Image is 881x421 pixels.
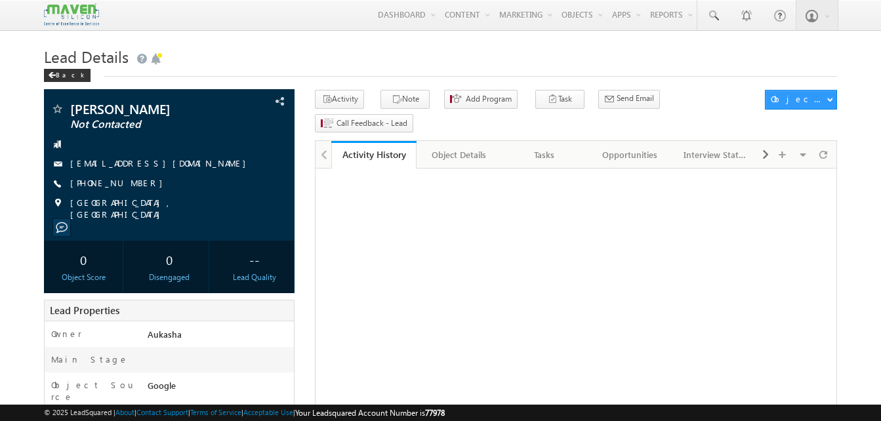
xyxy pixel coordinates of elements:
label: Object Source [51,379,135,403]
label: Main Stage [51,353,129,365]
a: Tasks [502,141,588,169]
button: Add Program [444,90,518,109]
a: Object Details [417,141,502,169]
span: [PERSON_NAME] [70,102,224,115]
div: Opportunities [598,147,661,163]
div: 0 [133,247,205,271]
div: Back [44,69,91,82]
label: Owner [51,328,82,340]
div: Interview Status [684,147,747,163]
div: Disengaged [133,271,205,283]
button: Activity [315,90,364,109]
button: Send Email [598,90,660,109]
button: Task [535,90,584,109]
a: Contact Support [136,408,188,416]
span: Lead Details [44,46,129,67]
a: Activity History [331,141,417,169]
a: Acceptable Use [243,408,293,416]
div: Object Details [427,147,490,163]
span: Add Program [466,93,512,105]
span: Your Leadsquared Account Number is [295,408,445,418]
div: -- [218,247,291,271]
div: Activity History [341,148,407,161]
button: Object Actions [765,90,837,110]
a: Opportunities [588,141,673,169]
span: © 2025 LeadSquared | | | | | [44,407,445,419]
div: Object Score [47,271,119,283]
a: About [115,408,134,416]
span: Send Email [617,92,654,104]
span: 77978 [425,408,445,418]
span: [GEOGRAPHIC_DATA], [GEOGRAPHIC_DATA] [70,197,272,220]
span: Call Feedback - Lead [337,117,407,129]
span: Lead Properties [50,304,119,317]
button: Note [380,90,430,109]
a: Interview Status [673,141,758,169]
span: Aukasha [148,329,182,340]
div: Lead Quality [218,271,291,283]
a: Terms of Service [190,408,241,416]
div: Tasks [513,147,576,163]
button: Call Feedback - Lead [315,114,413,133]
a: [EMAIL_ADDRESS][DOMAIN_NAME] [70,157,253,169]
span: Not Contacted [70,118,224,131]
div: Google [144,379,294,397]
div: Object Actions [771,93,827,105]
img: Custom Logo [44,3,99,26]
div: 0 [47,247,119,271]
span: [PHONE_NUMBER] [70,177,169,190]
a: Back [44,68,97,79]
